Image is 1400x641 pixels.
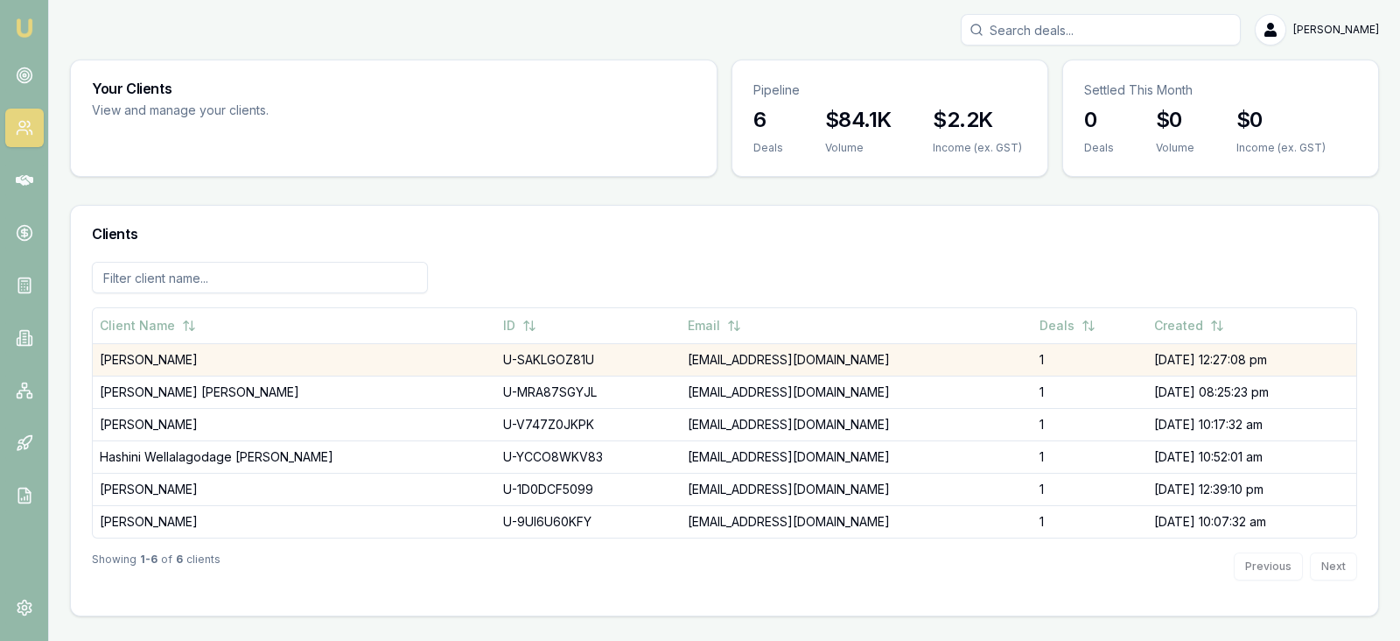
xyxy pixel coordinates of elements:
[688,310,741,342] button: Email
[681,473,1032,505] td: [EMAIL_ADDRESS][DOMAIN_NAME]
[1147,343,1356,376] td: [DATE] 12:27:08 pm
[93,376,496,408] td: [PERSON_NAME] [PERSON_NAME]
[1147,505,1356,538] td: [DATE] 10:07:32 am
[1236,106,1326,134] h3: $0
[93,408,496,440] td: [PERSON_NAME]
[1154,310,1224,342] button: Created
[1147,376,1356,408] td: [DATE] 08:25:23 pm
[825,141,891,155] div: Volume
[1293,23,1379,37] span: [PERSON_NAME]
[93,440,496,473] td: Hashini Wellalagodage [PERSON_NAME]
[681,440,1032,473] td: [EMAIL_ADDRESS][DOMAIN_NAME]
[93,473,496,505] td: [PERSON_NAME]
[93,505,496,538] td: [PERSON_NAME]
[681,343,1032,376] td: [EMAIL_ADDRESS][DOMAIN_NAME]
[176,553,183,581] strong: 6
[14,18,35,39] img: emu-icon-u.png
[496,343,682,376] td: U-SAKLGOZ81U
[92,227,1357,241] h3: Clients
[496,408,682,440] td: U-V747Z0JKPK
[753,106,783,134] h3: 6
[1084,141,1114,155] div: Deals
[1032,473,1146,505] td: 1
[753,141,783,155] div: Deals
[92,81,696,95] h3: Your Clients
[1084,106,1114,134] h3: 0
[140,553,157,581] strong: 1 - 6
[933,141,1022,155] div: Income (ex. GST)
[496,376,682,408] td: U-MRA87SGYJL
[681,408,1032,440] td: [EMAIL_ADDRESS][DOMAIN_NAME]
[93,343,496,376] td: [PERSON_NAME]
[1032,505,1146,538] td: 1
[753,81,1026,99] p: Pipeline
[1147,408,1356,440] td: [DATE] 10:17:32 am
[1236,141,1326,155] div: Income (ex. GST)
[1084,81,1357,99] p: Settled This Month
[1156,106,1194,134] h3: $0
[933,106,1022,134] h3: $2.2K
[100,310,196,342] button: Client Name
[1039,310,1095,342] button: Deals
[503,310,536,342] button: ID
[496,440,682,473] td: U-YCCO8WKV83
[496,505,682,538] td: U-9UI6U60KFY
[92,553,220,581] div: Showing of clients
[1147,440,1356,473] td: [DATE] 10:52:01 am
[496,473,682,505] td: U-1D0DCF5099
[1032,440,1146,473] td: 1
[825,106,891,134] h3: $84.1K
[92,262,428,293] input: Filter client name...
[1032,408,1146,440] td: 1
[1156,141,1194,155] div: Volume
[961,14,1241,46] input: Search deals
[92,101,540,121] p: View and manage your clients.
[1032,376,1146,408] td: 1
[1147,473,1356,505] td: [DATE] 12:39:10 pm
[1032,343,1146,376] td: 1
[681,505,1032,538] td: [EMAIL_ADDRESS][DOMAIN_NAME]
[681,376,1032,408] td: [EMAIL_ADDRESS][DOMAIN_NAME]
